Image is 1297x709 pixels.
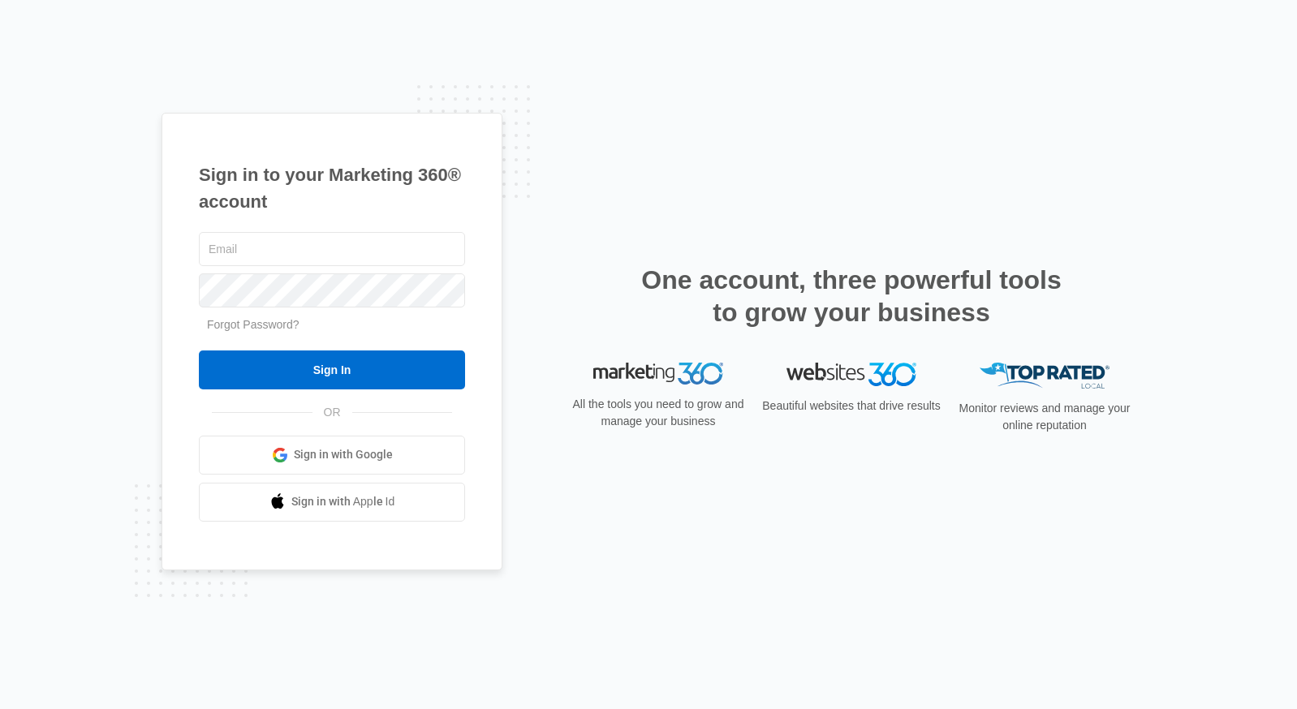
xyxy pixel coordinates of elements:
input: Sign In [199,350,465,389]
input: Email [199,232,465,266]
span: OR [312,404,352,421]
a: Sign in with Google [199,436,465,475]
h1: Sign in to your Marketing 360® account [199,161,465,215]
img: Marketing 360 [593,363,723,385]
p: All the tools you need to grow and manage your business [567,396,749,430]
p: Beautiful websites that drive results [761,397,942,415]
span: Sign in with Apple Id [291,493,395,510]
p: Monitor reviews and manage your online reputation [954,400,1135,434]
a: Sign in with Apple Id [199,483,465,522]
span: Sign in with Google [294,446,393,463]
a: Forgot Password? [207,318,299,331]
img: Top Rated Local [980,363,1110,389]
img: Websites 360 [786,363,916,386]
h2: One account, three powerful tools to grow your business [636,264,1066,329]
